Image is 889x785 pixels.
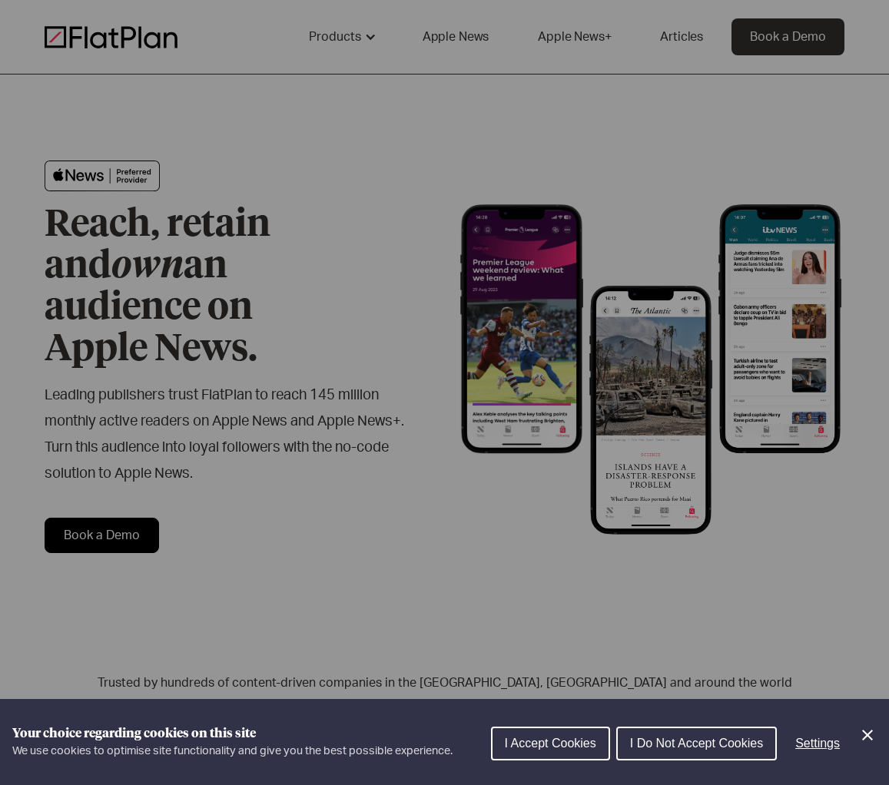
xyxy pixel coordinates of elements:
button: I Do Not Accept Cookies [616,727,777,760]
h1: Your choice regarding cookies on this site [12,724,453,743]
span: I Accept Cookies [505,737,596,750]
button: Close Cookie Control [858,726,877,744]
p: We use cookies to optimise site functionality and give you the best possible experience. [12,743,453,760]
span: I Do Not Accept Cookies [630,737,763,750]
button: I Accept Cookies [491,727,610,760]
span: Settings [795,737,840,750]
button: Settings [783,728,852,759]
